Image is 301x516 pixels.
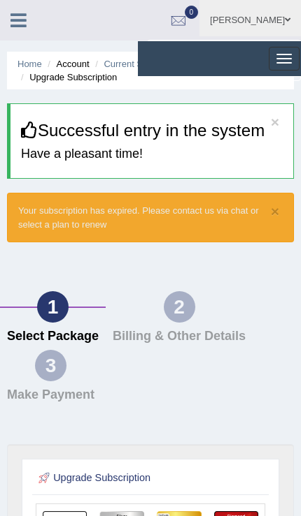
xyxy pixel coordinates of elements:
[271,204,279,219] button: ×
[17,71,117,84] li: Upgrade Subscription
[17,59,42,69] a: Home
[271,115,279,129] button: ×
[21,147,283,161] h4: Have a pleasant time!
[36,469,178,487] h2: Upgrade Subscription
[113,330,246,344] h4: Billing & Other Details
[7,193,294,242] div: Your subscription has expired. Please contact us via chat or select a plan to renew
[7,388,94,402] h4: Make Payment
[37,291,69,323] div: 1
[35,350,66,381] div: 3
[164,291,195,323] div: 2
[44,57,89,71] li: Account
[7,330,99,344] h4: Select Package
[21,121,283,140] h3: Successful entry in the system
[185,6,199,19] span: 0
[104,59,187,69] a: Current Subscription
